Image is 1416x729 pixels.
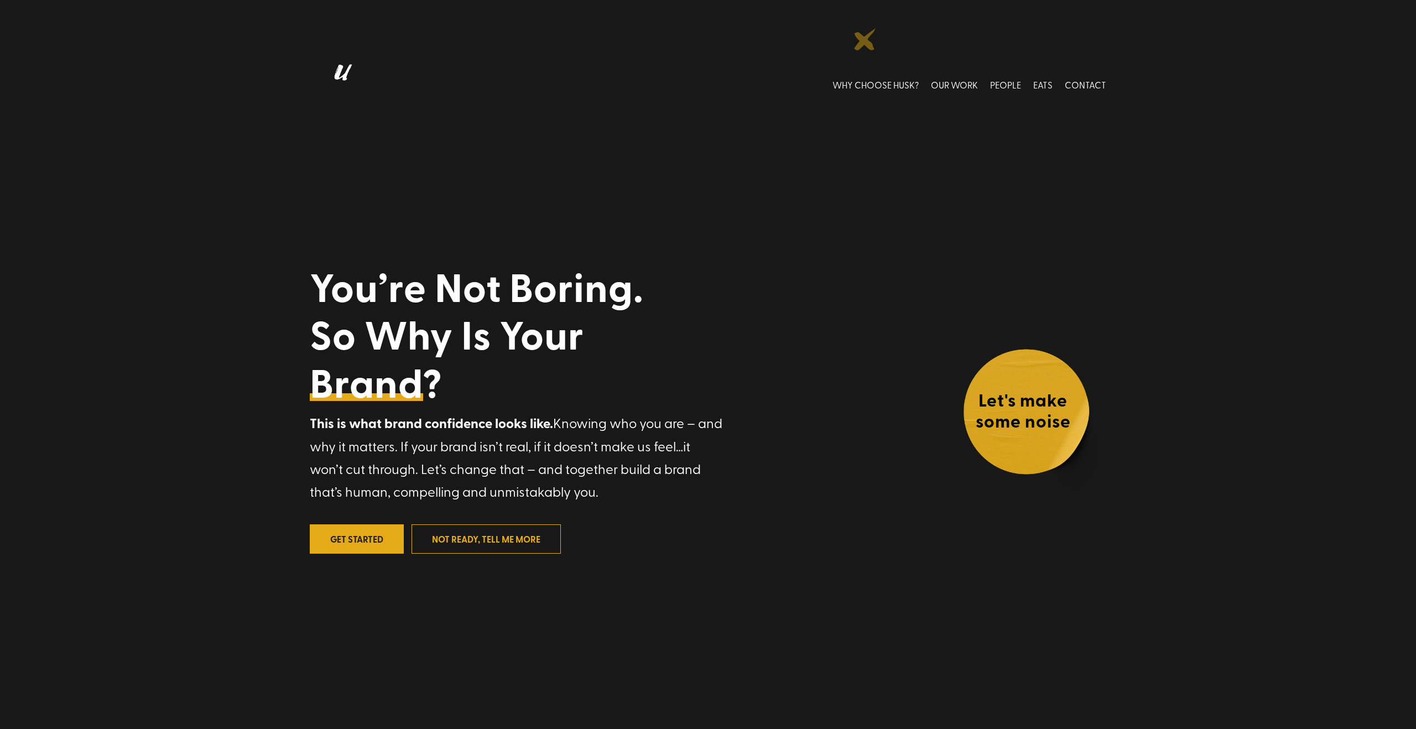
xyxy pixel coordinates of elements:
[962,389,1084,437] h4: Let's make some noise
[832,60,919,109] a: WHY CHOOSE HUSK?
[310,358,423,406] a: Brand
[1033,60,1053,109] a: EATS
[310,524,404,554] a: Get Started
[1065,60,1106,109] a: CONTACT
[310,413,553,433] strong: This is what brand confidence looks like.
[310,263,770,412] h1: You’re Not Boring. So Why Is Your ?
[310,60,371,109] img: Husk logo
[931,60,978,109] a: OUR WORK
[990,60,1021,109] a: PEOPLE
[310,412,725,502] p: Knowing who you are – and why it matters. If your brand isn’t real, if it doesn’t make us feel…it...
[412,524,561,554] a: not ready, tell me more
